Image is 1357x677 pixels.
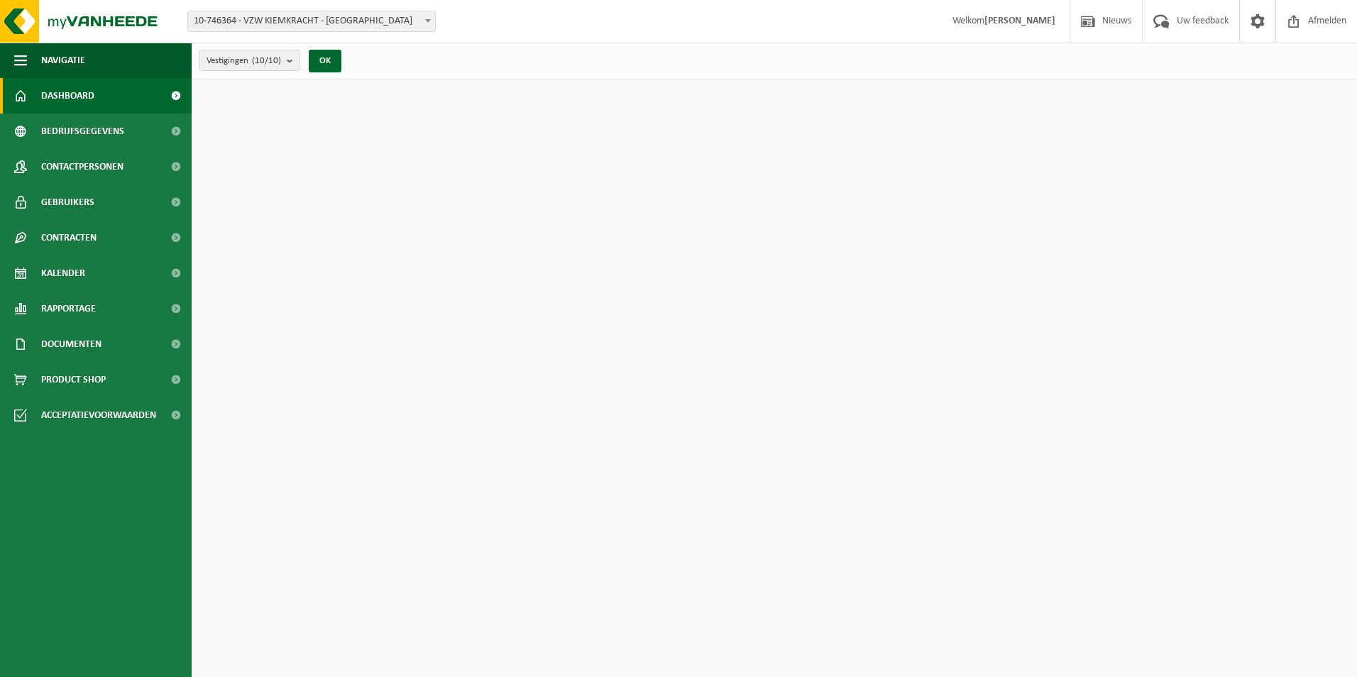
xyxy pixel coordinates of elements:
[187,11,436,32] span: 10-746364 - VZW KIEMKRACHT - HAMME
[41,149,123,185] span: Contactpersonen
[41,362,106,397] span: Product Shop
[199,50,300,71] button: Vestigingen(10/10)
[207,50,281,72] span: Vestigingen
[41,78,94,114] span: Dashboard
[41,185,94,220] span: Gebruikers
[41,255,85,291] span: Kalender
[41,220,97,255] span: Contracten
[252,56,281,65] count: (10/10)
[41,291,96,326] span: Rapportage
[309,50,341,72] button: OK
[41,43,85,78] span: Navigatie
[984,16,1055,26] strong: [PERSON_NAME]
[188,11,435,31] span: 10-746364 - VZW KIEMKRACHT - HAMME
[41,326,101,362] span: Documenten
[41,114,124,149] span: Bedrijfsgegevens
[41,397,156,433] span: Acceptatievoorwaarden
